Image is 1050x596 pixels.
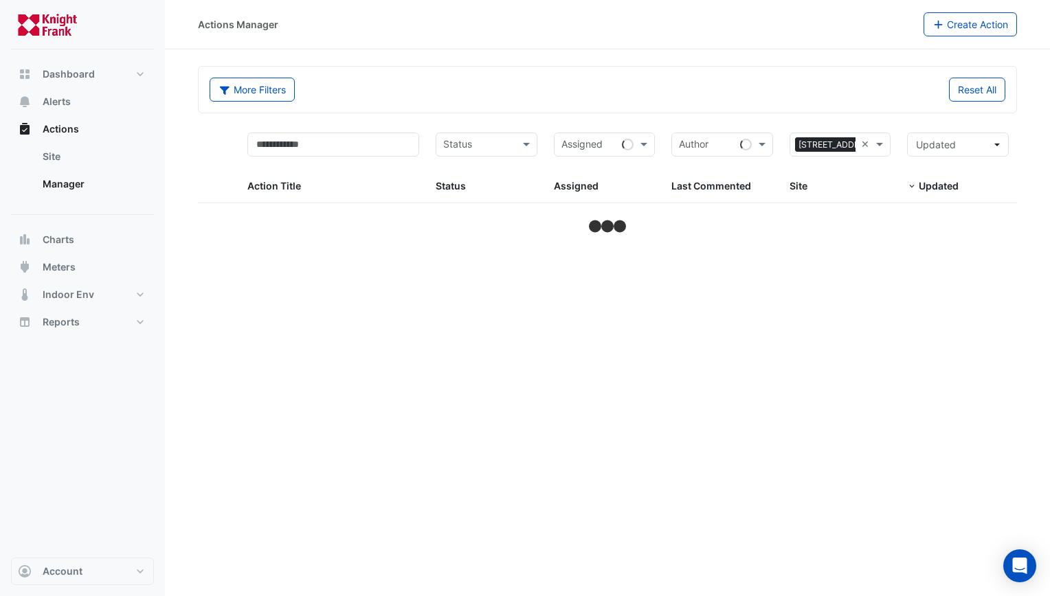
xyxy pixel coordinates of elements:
[861,137,873,152] span: Clear
[18,122,32,136] app-icon: Actions
[790,180,807,192] span: Site
[436,180,466,192] span: Status
[247,180,301,192] span: Action Title
[16,11,78,38] img: Company Logo
[43,233,74,247] span: Charts
[919,180,959,192] span: Updated
[43,122,79,136] span: Actions
[43,67,95,81] span: Dashboard
[43,288,94,301] span: Indoor Env
[198,17,278,32] div: Actions Manager
[43,260,76,274] span: Meters
[43,95,71,108] span: Alerts
[11,558,154,585] button: Account
[1003,549,1036,582] div: Open Intercom Messenger
[11,226,154,253] button: Charts
[554,180,599,192] span: Assigned
[11,60,154,88] button: Dashboard
[916,139,956,150] span: Updated
[11,308,154,336] button: Reports
[924,12,1018,36] button: Create Action
[11,88,154,115] button: Alerts
[671,180,751,192] span: Last Commented
[18,233,32,247] app-icon: Charts
[11,143,154,203] div: Actions
[11,253,154,281] button: Meters
[18,67,32,81] app-icon: Dashboard
[18,288,32,301] app-icon: Indoor Env
[43,315,80,329] span: Reports
[32,143,154,170] a: Site
[210,78,295,102] button: More Filters
[18,260,32,274] app-icon: Meters
[11,281,154,308] button: Indoor Env
[43,564,82,578] span: Account
[795,137,882,152] span: [STREET_ADDRESS]
[949,78,1005,102] button: Reset All
[18,315,32,329] app-icon: Reports
[907,133,1009,157] button: Updated
[32,170,154,198] a: Manager
[18,95,32,108] app-icon: Alerts
[11,115,154,143] button: Actions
